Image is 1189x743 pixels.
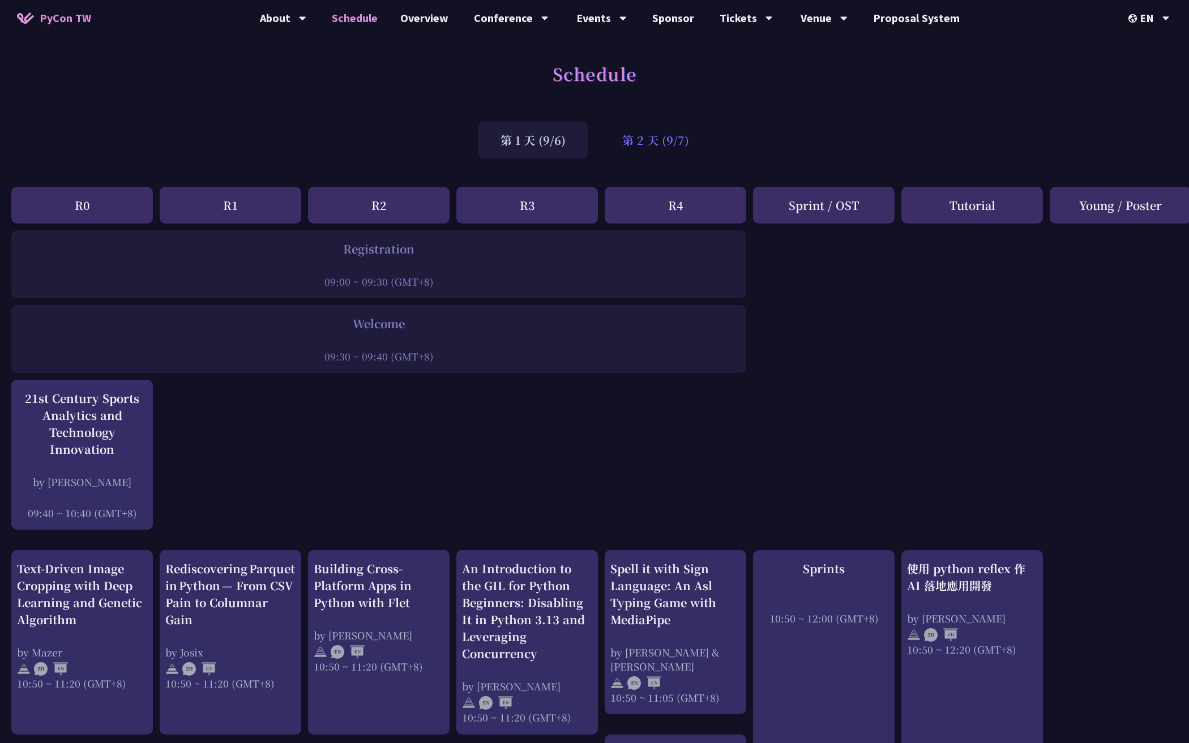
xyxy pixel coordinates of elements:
div: 第 2 天 (9/7) [600,122,712,158]
img: ENEN.5a408d1.svg [627,676,661,690]
h1: Schedule [553,57,637,91]
img: svg+xml;base64,PHN2ZyB4bWxucz0iaHR0cDovL3d3dy53My5vcmcvMjAwMC9zdmciIHdpZHRoPSIyNCIgaGVpZ2h0PSIyNC... [610,676,624,690]
div: Welcome [17,315,741,332]
a: Text-Driven Image Cropping with Deep Learning and Genetic Algorithm by Mazer 10:50 ~ 11:20 (GMT+8) [17,560,147,725]
div: 使用 python reflex 作 AI 落地應用開發 [907,560,1037,594]
div: by [PERSON_NAME] [462,679,592,693]
div: R3 [456,187,598,224]
div: R2 [308,187,450,224]
div: by Josix [165,645,296,659]
div: 10:50 ~ 11:20 (GMT+8) [462,710,592,724]
div: Sprints [759,560,889,577]
img: svg+xml;base64,PHN2ZyB4bWxucz0iaHR0cDovL3d3dy53My5vcmcvMjAwMC9zdmciIHdpZHRoPSIyNCIgaGVpZ2h0PSIyNC... [17,662,31,676]
div: 09:00 ~ 09:30 (GMT+8) [17,274,741,289]
div: Text-Driven Image Cropping with Deep Learning and Genetic Algorithm [17,560,147,628]
div: by [PERSON_NAME] [907,611,1037,625]
span: PyCon TW [40,10,91,27]
div: Registration [17,240,741,257]
a: 21st Century Sports Analytics and Technology Innovation by [PERSON_NAME] 09:40 ~ 10:40 (GMT+8) [17,390,147,520]
a: PyCon TW [6,4,102,32]
div: R4 [605,187,746,224]
div: Tutorial [901,187,1043,224]
img: ENEN.5a408d1.svg [479,696,513,710]
img: ZHZH.38617ef.svg [924,628,958,642]
div: Spell it with Sign Language: An Asl Typing Game with MediaPipe [610,560,741,628]
div: 21st Century Sports Analytics and Technology Innovation [17,390,147,458]
div: 10:50 ~ 11:20 (GMT+8) [165,676,296,690]
img: svg+xml;base64,PHN2ZyB4bWxucz0iaHR0cDovL3d3dy53My5vcmcvMjAwMC9zdmciIHdpZHRoPSIyNCIgaGVpZ2h0PSIyNC... [165,662,179,676]
img: svg+xml;base64,PHN2ZyB4bWxucz0iaHR0cDovL3d3dy53My5vcmcvMjAwMC9zdmciIHdpZHRoPSIyNCIgaGVpZ2h0PSIyNC... [314,645,327,659]
div: by Mazer [17,645,147,659]
div: by [PERSON_NAME] [314,628,444,642]
img: ENEN.5a408d1.svg [331,645,365,659]
div: 10:50 ~ 12:00 (GMT+8) [759,611,889,625]
div: An Introduction to the GIL for Python Beginners: Disabling It in Python 3.13 and Leveraging Concu... [462,560,592,662]
div: 第 1 天 (9/6) [478,122,588,158]
div: 09:40 ~ 10:40 (GMT+8) [17,506,147,520]
img: Locale Icon [1128,14,1140,23]
img: Home icon of PyCon TW 2025 [17,12,34,24]
div: 10:50 ~ 11:05 (GMT+8) [610,690,741,705]
img: ZHEN.371966e.svg [182,662,216,676]
img: svg+xml;base64,PHN2ZyB4bWxucz0iaHR0cDovL3d3dy53My5vcmcvMjAwMC9zdmciIHdpZHRoPSIyNCIgaGVpZ2h0PSIyNC... [907,628,921,642]
img: ZHEN.371966e.svg [34,662,68,676]
div: Sprint / OST [753,187,895,224]
a: Spell it with Sign Language: An Asl Typing Game with MediaPipe by [PERSON_NAME] & [PERSON_NAME] 1... [610,560,741,705]
div: 10:50 ~ 11:20 (GMT+8) [17,676,147,690]
div: Building Cross-Platform Apps in Python with Flet [314,560,444,611]
div: by [PERSON_NAME] [17,475,147,489]
div: R1 [160,187,301,224]
div: R0 [11,187,153,224]
div: 10:50 ~ 12:20 (GMT+8) [907,642,1037,656]
div: Rediscovering Parquet in Python — From CSV Pain to Columnar Gain [165,560,296,628]
div: 09:30 ~ 09:40 (GMT+8) [17,349,741,363]
a: An Introduction to the GIL for Python Beginners: Disabling It in Python 3.13 and Leveraging Concu... [462,560,592,725]
a: Building Cross-Platform Apps in Python with Flet by [PERSON_NAME] 10:50 ~ 11:20 (GMT+8) [314,560,444,725]
div: by [PERSON_NAME] & [PERSON_NAME] [610,645,741,673]
img: svg+xml;base64,PHN2ZyB4bWxucz0iaHR0cDovL3d3dy53My5vcmcvMjAwMC9zdmciIHdpZHRoPSIyNCIgaGVpZ2h0PSIyNC... [462,696,476,710]
a: Rediscovering Parquet in Python — From CSV Pain to Columnar Gain by Josix 10:50 ~ 11:20 (GMT+8) [165,560,296,725]
div: 10:50 ~ 11:20 (GMT+8) [314,659,444,673]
